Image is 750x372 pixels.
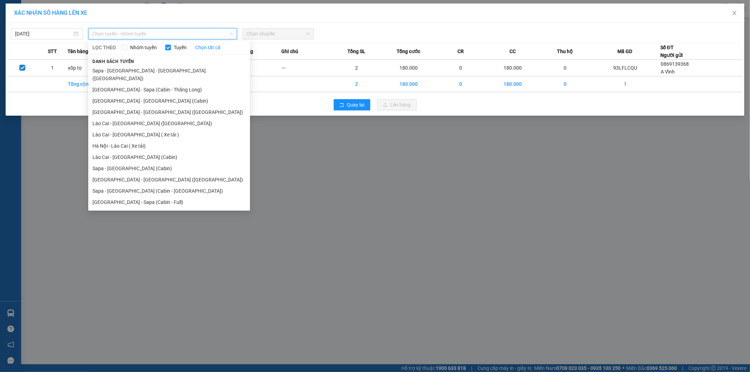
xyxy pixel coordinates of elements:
span: Chọn tuyến - nhóm tuyến [92,28,233,39]
span: Quay lại [347,101,365,109]
li: [GEOGRAPHIC_DATA] - [GEOGRAPHIC_DATA] ([GEOGRAPHIC_DATA]) [88,174,250,185]
li: [GEOGRAPHIC_DATA] - [GEOGRAPHIC_DATA] (Cabin) [88,95,250,107]
span: Thu hộ [557,47,573,55]
td: 180.000 [382,60,436,76]
a: Chọn tất cả [195,44,220,51]
span: close [732,10,737,16]
span: LỌC THEO [92,44,116,51]
span: STT [48,47,57,55]
li: Lào Cai - [GEOGRAPHIC_DATA] ( Xe tải ) [88,129,250,140]
button: rollbackQuay lại [334,99,370,110]
td: --- [231,60,281,76]
td: 0 [436,60,486,76]
td: 0 [540,76,590,92]
button: uploadLên hàng [377,99,417,110]
span: CC [509,47,516,55]
td: 1 [38,60,68,76]
span: down [229,32,233,36]
li: [GEOGRAPHIC_DATA] - Sapa (Cabin - Thăng Long) [88,84,250,95]
li: Sapa - [GEOGRAPHIC_DATA] (Cabin - [GEOGRAPHIC_DATA]) [88,185,250,197]
span: A Vĩnh [661,69,675,75]
td: 2 [331,76,382,92]
li: Sapa - [GEOGRAPHIC_DATA] - [GEOGRAPHIC_DATA] ([GEOGRAPHIC_DATA]) [88,65,250,84]
td: 1 [590,76,660,92]
span: rollback [339,102,344,108]
span: Tên hàng [68,47,88,55]
span: Danh sách tuyến [88,58,139,65]
td: --- [281,60,332,76]
input: 11/10/2025 [15,30,72,38]
span: Tổng cước [397,47,420,55]
span: Nhóm tuyến [127,44,160,51]
td: 180.000 [486,76,540,92]
span: 0869139368 [661,61,689,67]
span: Tổng SL [347,47,365,55]
li: Hà Nội - Lào Cai ( Xe tải) [88,140,250,152]
td: 180.000 [486,60,540,76]
td: Tổng cộng [68,76,118,92]
td: 180.000 [382,76,436,92]
span: Mã GD [618,47,633,55]
span: Chọn chuyến [247,28,310,39]
div: Số ĐT Người gửi [660,44,683,59]
td: xốp to [68,60,118,76]
li: Lào Cai - [GEOGRAPHIC_DATA] (Cabin) [88,152,250,163]
td: 0 [436,76,486,92]
li: Sapa - [GEOGRAPHIC_DATA] (Cabin) [88,163,250,174]
td: 0 [540,60,590,76]
span: Ghi chú [281,47,298,55]
li: [GEOGRAPHIC_DATA] - Sapa (Cabin - Full) [88,197,250,208]
td: 93LFLCQU [590,60,660,76]
li: Lào Cai - [GEOGRAPHIC_DATA] ([GEOGRAPHIC_DATA]) [88,118,250,129]
span: Tuyến [171,44,190,51]
span: XÁC NHẬN SỐ HÀNG LÊN XE [14,9,87,16]
span: CR [457,47,464,55]
td: 2 [331,60,382,76]
button: Close [725,4,744,23]
li: [GEOGRAPHIC_DATA] - [GEOGRAPHIC_DATA] ([GEOGRAPHIC_DATA]) [88,107,250,118]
